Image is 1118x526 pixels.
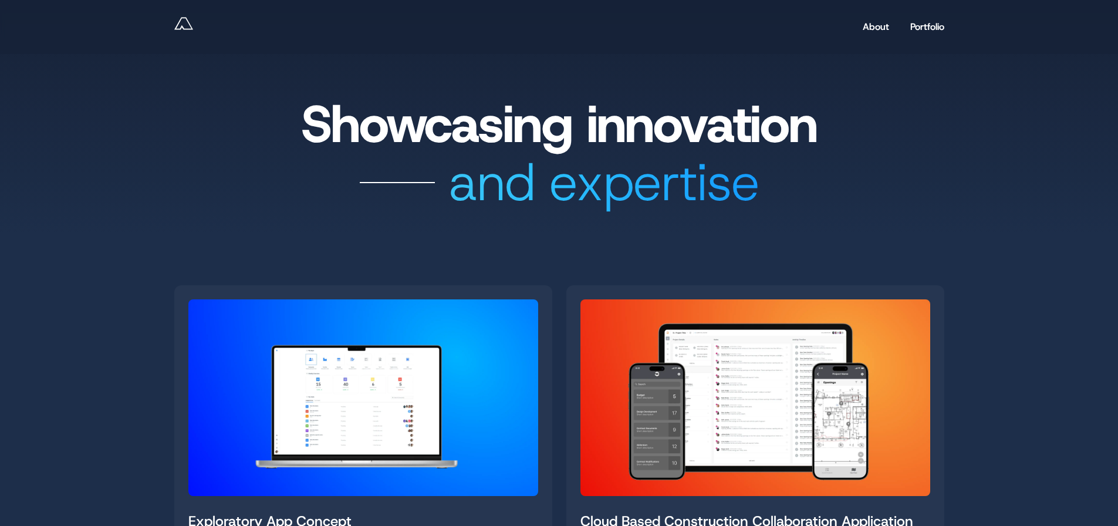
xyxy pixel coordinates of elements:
[174,14,193,40] a: Andy Reff - Lead Product Designer
[910,16,944,38] a: Portfolio
[188,299,538,496] img: Exploratory App Concept
[174,150,944,215] div: and expertise
[863,16,889,38] a: About
[174,99,944,150] h1: Showcasing innovation
[580,299,930,496] img: Cloud Based Construction Collaboration Application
